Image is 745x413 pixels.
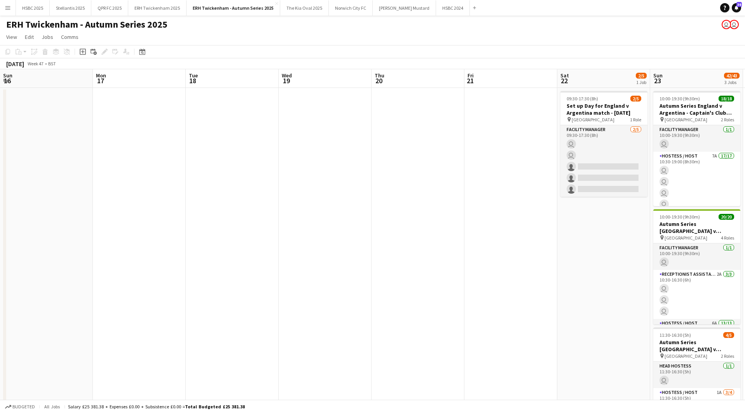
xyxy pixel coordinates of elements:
[653,125,740,152] app-card-role: Facility Manager1/110:00-19:30 (9h30m)
[636,79,646,85] div: 1 Job
[26,61,45,66] span: Week 47
[187,0,280,16] button: ERH Twickenham - Autumn Series 2025
[721,235,734,241] span: 4 Roles
[436,0,470,16] button: HSBC 2024
[128,0,187,16] button: ERH Twickenham 2025
[660,96,700,101] span: 10:00-19:30 (9h30m)
[466,76,474,85] span: 21
[653,209,740,324] app-job-card: 10:00-19:30 (9h30m)20/20Autumn Series [GEOGRAPHIC_DATA] v [GEOGRAPHIC_DATA]- Gate 1 ([GEOGRAPHIC_...
[653,270,740,319] app-card-role: Receptionist Assistant2A3/310:30-16:30 (6h)
[375,72,384,79] span: Thu
[660,214,700,220] span: 10:00-19:30 (9h30m)
[560,125,647,197] app-card-role: Facility Manager2/509:30-17:30 (8h)
[653,243,740,270] app-card-role: Facility Manager1/110:00-19:30 (9h30m)
[653,339,740,353] h3: Autumn Series [GEOGRAPHIC_DATA] v [GEOGRAPHIC_DATA] - Spirit of Rugby (West Stand) - [DATE]
[22,32,37,42] a: Edit
[724,79,739,85] div: 3 Jobs
[736,2,742,7] span: 36
[636,73,647,79] span: 2/5
[3,72,12,79] span: Sun
[721,353,734,359] span: 2 Roles
[280,0,329,16] button: The Kia Oval 2025
[12,404,35,409] span: Budgeted
[652,76,663,85] span: 23
[96,72,106,79] span: Mon
[665,353,707,359] span: [GEOGRAPHIC_DATA]
[660,332,691,338] span: 11:30-16:30 (5h)
[38,32,56,42] a: Jobs
[560,72,569,79] span: Sat
[732,3,741,12] a: 36
[665,235,707,241] span: [GEOGRAPHIC_DATA]
[95,76,106,85] span: 17
[3,32,20,42] a: View
[281,76,292,85] span: 19
[4,402,36,411] button: Budgeted
[559,76,569,85] span: 22
[653,102,740,116] h3: Autumn Series England v Argentina - Captain's Club (North Stand) - [DATE]
[373,0,436,16] button: [PERSON_NAME] Mustard
[719,214,734,220] span: 20/20
[653,220,740,234] h3: Autumn Series [GEOGRAPHIC_DATA] v [GEOGRAPHIC_DATA]- Gate 1 ([GEOGRAPHIC_DATA]) - [DATE]
[6,33,17,40] span: View
[572,117,614,122] span: [GEOGRAPHIC_DATA]
[16,0,50,16] button: HSBC 2025
[329,0,373,16] button: Norwich City FC
[729,20,739,29] app-user-avatar: Sam Johannesson
[185,404,245,409] span: Total Budgeted £25 381.38
[724,73,740,79] span: 42/43
[48,61,56,66] div: BST
[188,76,198,85] span: 18
[189,72,198,79] span: Tue
[653,72,663,79] span: Sun
[61,33,79,40] span: Comms
[630,117,641,122] span: 1 Role
[373,76,384,85] span: 20
[58,32,82,42] a: Comms
[6,19,167,30] h1: ERH Twickenham - Autumn Series 2025
[567,96,598,101] span: 09:30-17:30 (8h)
[653,91,740,206] app-job-card: 10:00-19:30 (9h30m)18/18Autumn Series England v Argentina - Captain's Club (North Stand) - [DATE]...
[50,0,91,16] button: Stellantis 2025
[722,20,731,29] app-user-avatar: Sam Johannesson
[630,96,641,101] span: 2/5
[282,72,292,79] span: Wed
[653,152,740,359] app-card-role: Hostess / Host7A17/1710:30-19:00 (8h30m)
[665,117,707,122] span: [GEOGRAPHIC_DATA]
[25,33,34,40] span: Edit
[68,404,245,409] div: Salary £25 381.38 + Expenses £0.00 + Subsistence £0.00 =
[91,0,128,16] button: QPR FC 2025
[719,96,734,101] span: 18/18
[653,362,740,388] app-card-role: Head Hostess1/111:30-16:30 (5h)
[2,76,12,85] span: 16
[468,72,474,79] span: Fri
[560,91,647,197] app-job-card: 09:30-17:30 (8h)2/5Set up Day for England v Argentina match - [DATE] [GEOGRAPHIC_DATA]1 RoleFacil...
[723,332,734,338] span: 4/5
[43,404,61,409] span: All jobs
[42,33,53,40] span: Jobs
[6,60,24,68] div: [DATE]
[721,117,734,122] span: 2 Roles
[560,102,647,116] h3: Set up Day for England v Argentina match - [DATE]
